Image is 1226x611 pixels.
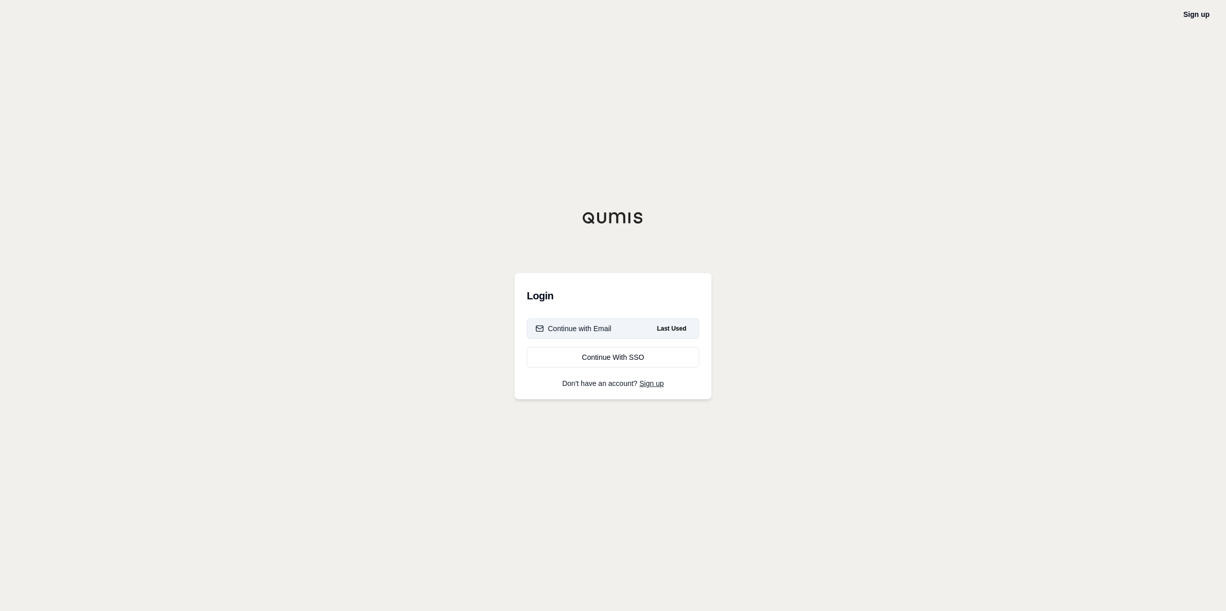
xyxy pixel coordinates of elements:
[582,212,644,224] img: Qumis
[527,318,699,339] button: Continue with EmailLast Used
[1183,10,1210,18] a: Sign up
[640,379,664,388] a: Sign up
[536,352,690,362] div: Continue With SSO
[536,323,611,334] div: Continue with Email
[527,380,699,387] p: Don't have an account?
[527,286,699,306] h3: Login
[653,322,690,335] span: Last Used
[527,347,699,368] a: Continue With SSO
